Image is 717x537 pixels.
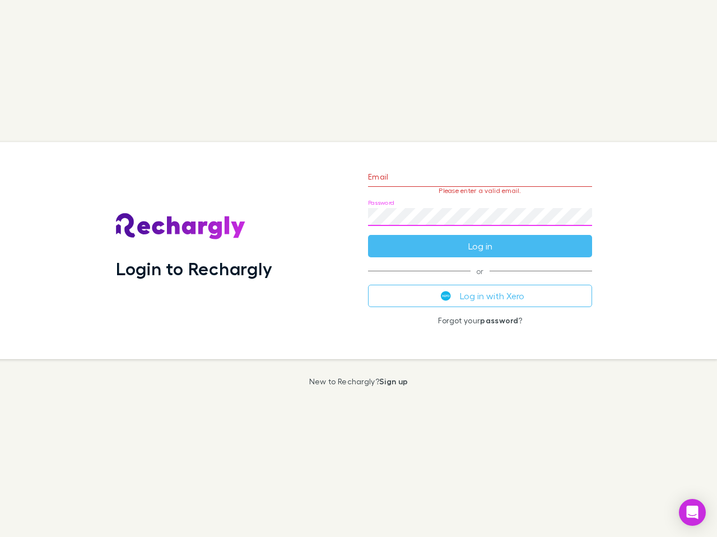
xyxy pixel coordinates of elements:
[368,187,592,195] p: Please enter a valid email.
[379,376,408,386] a: Sign up
[368,316,592,325] p: Forgot your ?
[368,285,592,307] button: Log in with Xero
[441,291,451,301] img: Xero's logo
[116,258,272,279] h1: Login to Rechargly
[679,499,706,526] div: Open Intercom Messenger
[368,199,394,207] label: Password
[116,213,246,240] img: Rechargly's Logo
[480,315,518,325] a: password
[368,235,592,257] button: Log in
[368,271,592,271] span: or
[309,377,408,386] p: New to Rechargly?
